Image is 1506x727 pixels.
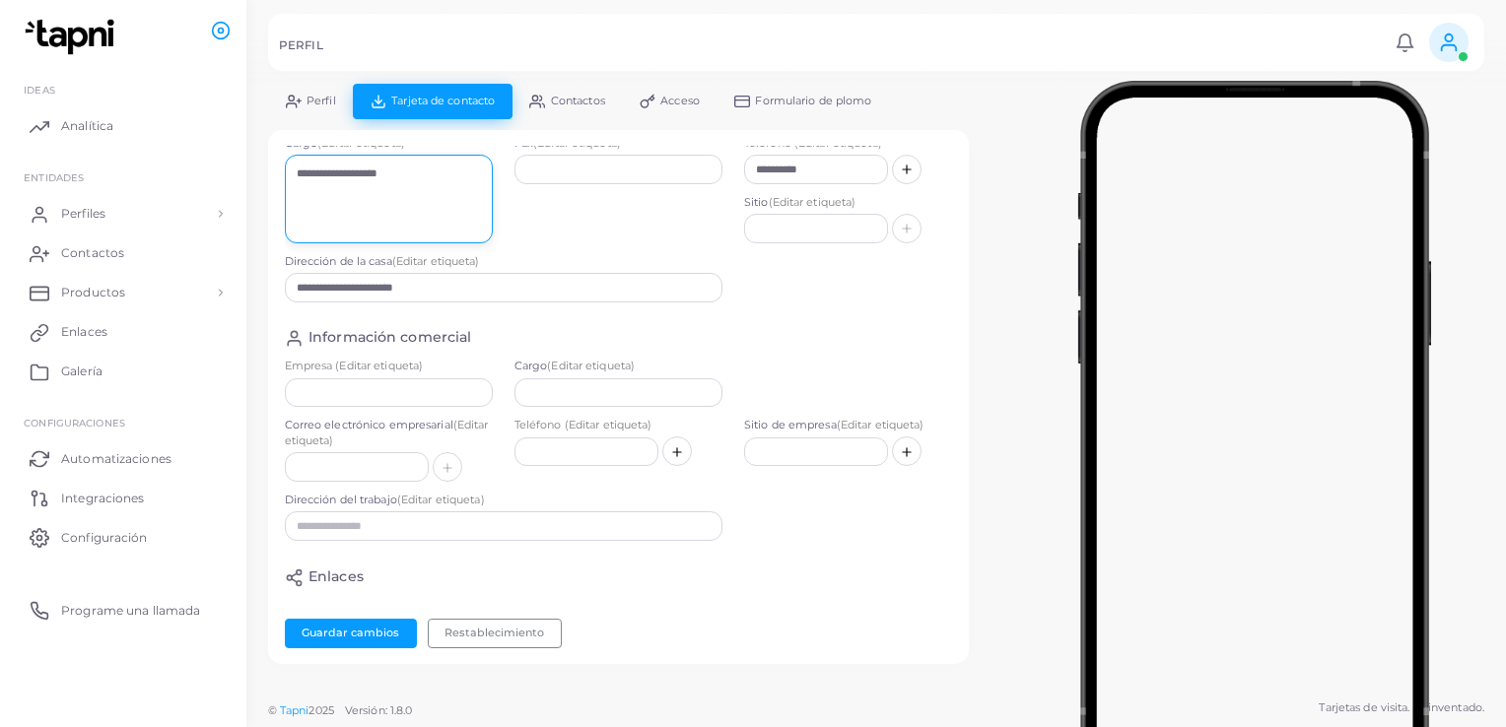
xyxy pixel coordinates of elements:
span: (Editar etiqueta) [392,254,480,268]
span: Configuraciones [24,417,125,429]
h4: Enlaces [308,568,364,587]
a: Perfiles [15,194,232,233]
span: Teléfono (Editar etiqueta) [514,418,652,431]
span: (Editar etiqueta) [397,493,485,506]
span: (Editar etiqueta) [837,418,924,431]
span: Automatizaciones [61,450,171,468]
span: Enlaces [61,323,107,341]
a: Configuración [15,517,232,557]
a: Programe una llamada [15,590,232,629]
span: Empresa (Editar etiqueta) [285,359,424,372]
span: 2025 [308,702,333,719]
span: (Editar etiqueta) [547,359,635,372]
a: Enlaces [15,312,232,352]
label: Sitio [744,195,952,211]
span: Perfiles [61,205,105,223]
h5: PERFIL [279,38,323,52]
a: Integraciones [15,478,232,517]
label: Dirección de la casa [285,254,722,270]
span: Galería [61,363,103,380]
button: Guardar cambios [285,619,417,648]
span: Analítica [61,117,113,135]
label: Dirección del trabajo [285,493,722,508]
span: IDEAS [24,84,55,96]
span: Programe una llamada [61,602,200,620]
span: Contactos [61,244,124,262]
span: Productos [61,284,125,301]
a: Productos [15,273,232,312]
span: Tarjeta de contacto [391,96,495,106]
a: Contactos [15,233,232,273]
img: logotipo [18,19,127,55]
span: Integraciones [61,490,144,507]
span: Acceso [660,96,700,106]
span: (Editar etiqueta) [317,136,405,150]
span: Formulario de plomo [755,96,871,106]
span: (Editar etiqueta) [285,418,489,447]
a: Tapni [280,703,309,717]
span: Versión: 1.8.0 [345,703,413,717]
a: Automatizaciones [15,438,232,478]
button: Restablecimiento [428,619,562,648]
label: Cargo [514,359,722,374]
span: (Editar etiqueta) [533,136,621,150]
span: ENTIDADES [24,171,84,183]
a: Analítica [15,106,232,146]
span: Contactos [551,96,605,106]
span: Configuración [61,529,147,547]
a: Galería [15,352,232,391]
span: Perfil [307,96,336,106]
h4: Información comercial [308,329,471,348]
label: Correo electrónico empresarial [285,418,493,449]
span: (Editar etiqueta) [769,195,856,209]
span: © [268,702,412,719]
label: Sitio de empresa [744,418,952,433]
